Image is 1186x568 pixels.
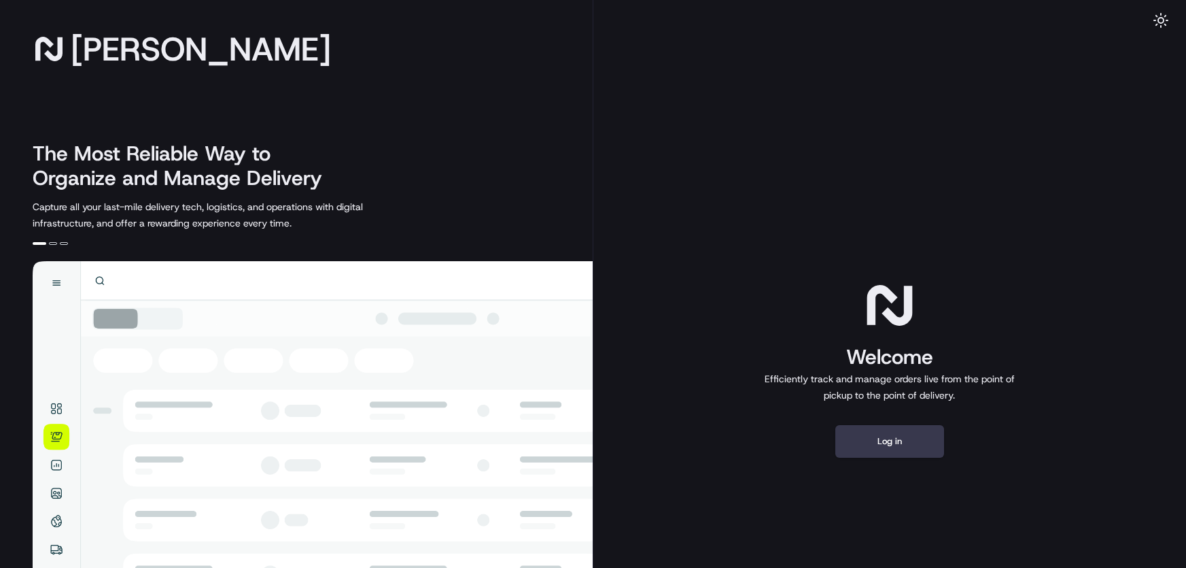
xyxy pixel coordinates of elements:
h2: The Most Reliable Way to Organize and Manage Delivery [33,141,337,190]
h1: Welcome [759,344,1020,371]
p: Capture all your last-mile delivery tech, logistics, and operations with digital infrastructure, ... [33,199,424,231]
button: Log in [835,425,944,458]
span: [PERSON_NAME] [71,35,331,63]
p: Efficiently track and manage orders live from the point of pickup to the point of delivery. [759,371,1020,403]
